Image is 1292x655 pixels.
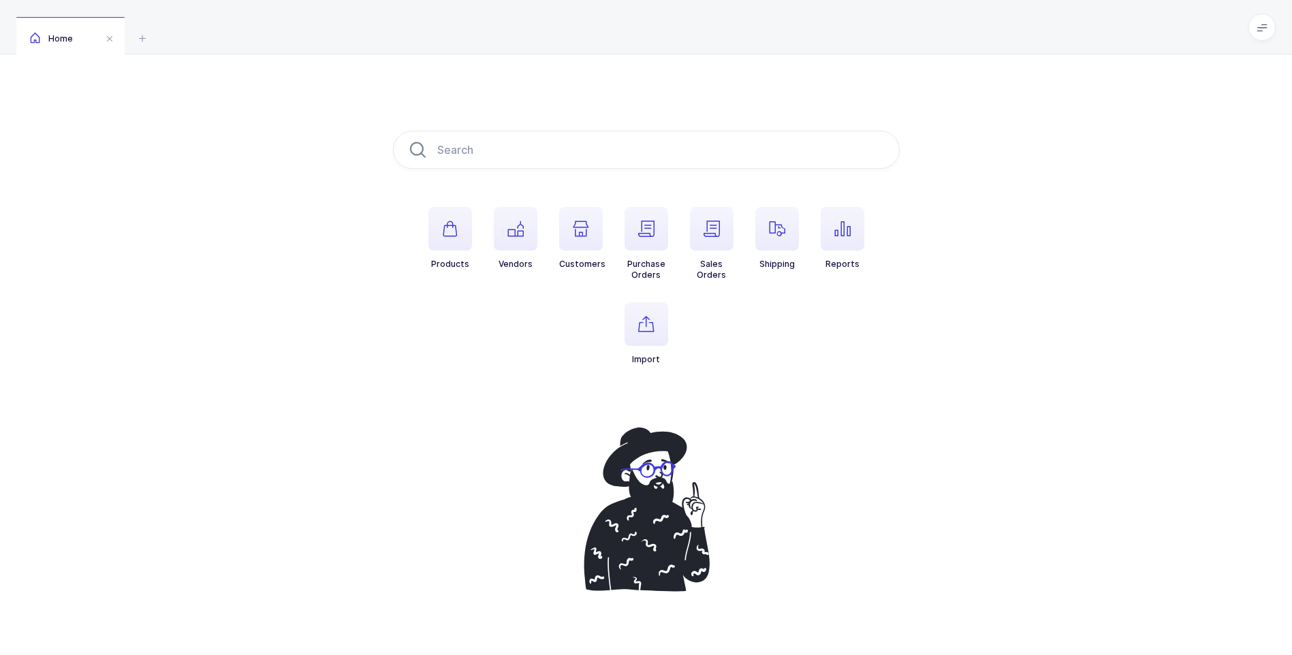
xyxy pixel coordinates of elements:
[690,207,734,281] button: SalesOrders
[570,419,723,599] img: pointing-up.svg
[428,207,472,270] button: Products
[494,207,537,270] button: Vendors
[625,302,668,365] button: Import
[755,207,799,270] button: Shipping
[393,131,900,169] input: Search
[30,33,73,44] span: Home
[559,207,605,270] button: Customers
[625,207,668,281] button: PurchaseOrders
[821,207,864,270] button: Reports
